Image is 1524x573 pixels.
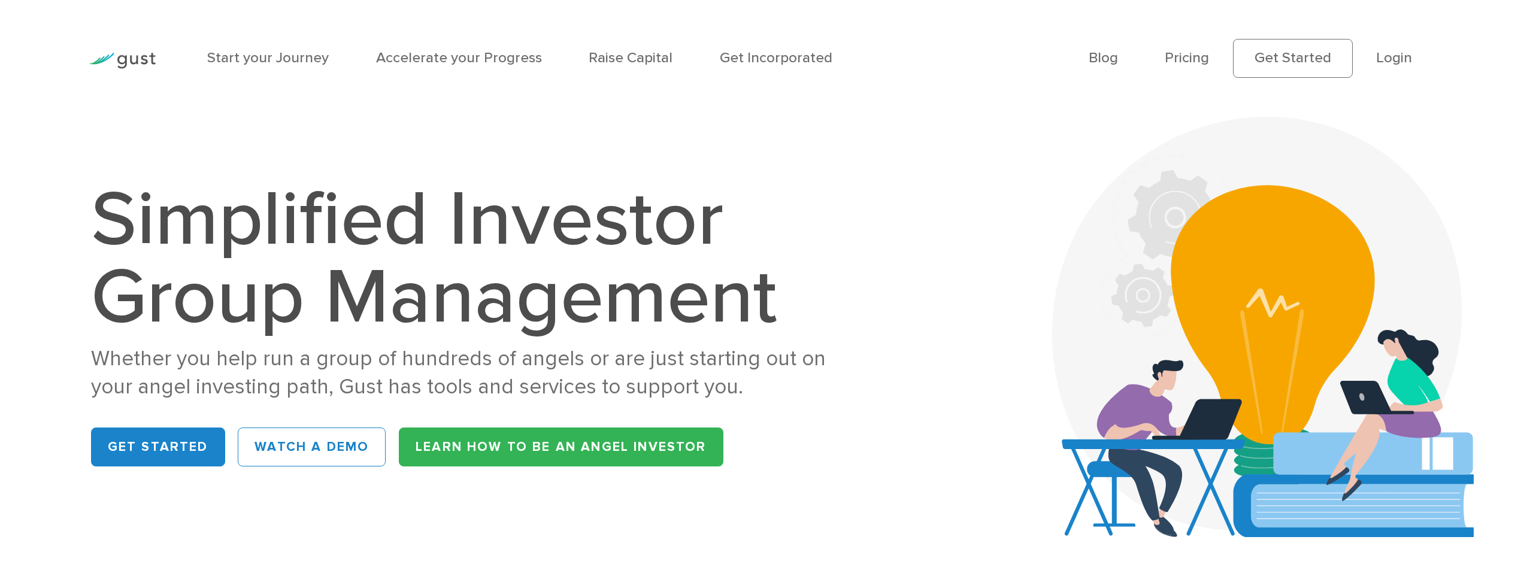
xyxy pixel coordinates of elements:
a: Raise Capital [589,49,672,66]
a: Accelerate your Progress [376,49,542,66]
a: Login [1376,49,1412,66]
div: Whether you help run a group of hundreds of angels or are just starting out on your angel investi... [91,345,864,401]
a: Get Started [91,428,225,466]
h1: Simplified Investor Group Management [91,181,864,336]
a: Pricing [1165,49,1209,66]
a: Start your Journey [207,49,329,66]
a: Get Started [1233,39,1353,77]
a: Learn How to be an Angel Investor [399,428,723,466]
img: Gust Logo [89,53,156,69]
img: Aca 2023 Hero Bg [1052,117,1474,537]
a: Blog [1089,49,1118,66]
a: WATCH A DEMO [238,428,386,466]
a: Get Incorporated [720,49,832,66]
